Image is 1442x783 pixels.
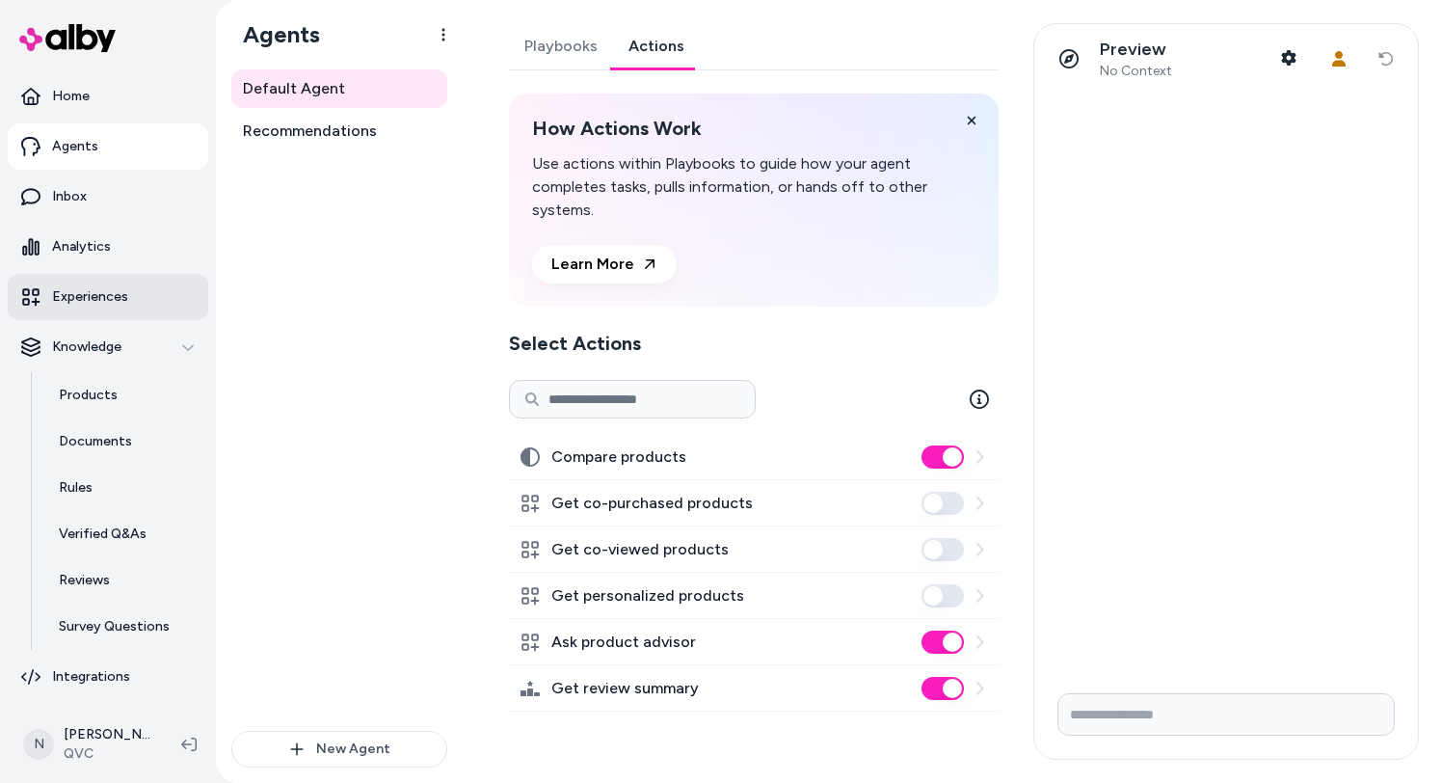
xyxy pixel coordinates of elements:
[8,224,208,270] a: Analytics
[8,123,208,170] a: Agents
[59,386,118,405] p: Products
[509,23,613,69] a: Playbooks
[551,445,686,469] label: Compare products
[231,731,447,768] button: New Agent
[1100,39,1172,61] p: Preview
[23,729,54,760] span: N
[8,174,208,220] a: Inbox
[52,137,98,156] p: Agents
[227,20,320,49] h1: Agents
[8,73,208,120] a: Home
[12,714,166,775] button: N[PERSON_NAME]QVC
[532,152,975,222] p: Use actions within Playbooks to guide how your agent completes tasks, pulls information, or hands...
[59,525,147,544] p: Verified Q&As
[59,571,110,590] p: Reviews
[613,23,700,69] a: Actions
[1100,63,1172,80] span: No Context
[8,324,208,370] button: Knowledge
[52,667,130,687] p: Integrations
[551,584,744,607] label: Get personalized products
[59,617,170,636] p: Survey Questions
[40,372,208,418] a: Products
[52,87,90,106] p: Home
[532,245,677,283] a: Learn More
[243,120,377,143] span: Recommendations
[40,511,208,557] a: Verified Q&As
[8,274,208,320] a: Experiences
[1057,693,1395,736] input: Write your prompt here
[52,287,128,307] p: Experiences
[52,337,121,357] p: Knowledge
[59,432,132,451] p: Documents
[243,77,345,100] span: Default Agent
[231,69,447,108] a: Default Agent
[551,538,729,561] label: Get co-viewed products
[40,604,208,650] a: Survey Questions
[40,465,208,511] a: Rules
[532,117,975,141] h2: How Actions Work
[40,418,208,465] a: Documents
[8,654,208,700] a: Integrations
[551,492,753,515] label: Get co-purchased products
[509,330,999,357] h2: Select Actions
[59,478,93,498] p: Rules
[40,557,208,604] a: Reviews
[64,744,150,764] span: QVC
[551,631,696,654] label: Ask product advisor
[64,725,150,744] p: [PERSON_NAME]
[52,237,111,256] p: Analytics
[551,677,699,700] label: Get review summary
[52,187,87,206] p: Inbox
[19,24,116,52] img: alby Logo
[231,112,447,150] a: Recommendations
